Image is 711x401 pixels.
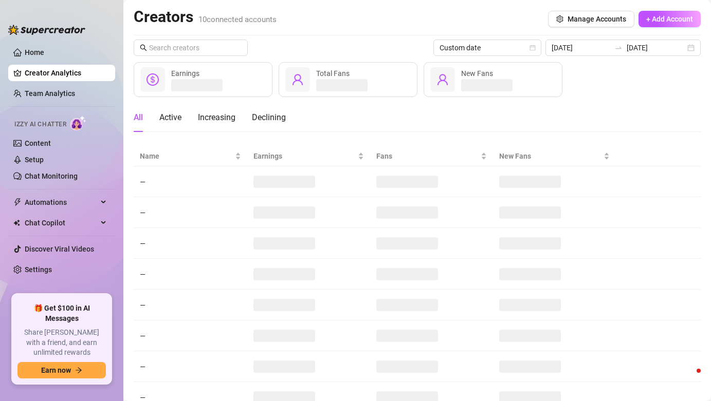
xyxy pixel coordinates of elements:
[134,320,247,351] td: —
[25,172,78,180] a: Chat Monitoring
[134,197,247,228] td: —
[134,290,247,320] td: —
[134,166,247,197] td: —
[198,15,277,24] span: 10 connected accounts
[436,73,449,86] span: user
[134,259,247,290] td: —
[316,69,350,78] span: Total Fans
[13,198,22,206] span: thunderbolt
[75,367,82,374] span: arrow-right
[291,73,304,86] span: user
[499,150,601,162] span: New Fans
[140,44,147,51] span: search
[25,265,52,274] a: Settings
[461,69,493,78] span: New Fans
[17,328,106,358] span: Share [PERSON_NAME] with a friend, and earn unlimited rewards
[252,111,286,124] div: Declining
[14,120,66,129] span: Izzy AI Chatter
[676,366,701,391] iframe: Intercom live chat
[646,15,693,23] span: + Add Account
[13,219,20,226] img: Chat Copilot
[376,150,479,162] span: Fans
[70,116,86,130] img: AI Chatter
[493,146,616,166] th: New Fans
[25,89,75,98] a: Team Analytics
[140,150,233,162] span: Name
[147,73,159,86] span: dollar-circle
[134,111,143,124] div: All
[639,11,701,27] button: + Add Account
[134,146,247,166] th: Name
[568,15,626,23] span: Manage Accounts
[25,156,44,164] a: Setup
[614,44,623,52] span: to
[134,7,277,27] h2: Creators
[17,362,106,378] button: Earn nowarrow-right
[159,111,181,124] div: Active
[25,48,44,56] a: Home
[253,150,356,162] span: Earnings
[134,228,247,259] td: —
[247,146,370,166] th: Earnings
[440,40,535,55] span: Custom date
[25,194,98,211] span: Automations
[198,111,235,124] div: Increasing
[134,351,247,382] td: —
[41,366,71,374] span: Earn now
[627,42,685,53] input: End date
[17,303,106,323] span: 🎁 Get $100 in AI Messages
[370,146,493,166] th: Fans
[171,69,199,78] span: Earnings
[548,11,634,27] button: Manage Accounts
[8,25,85,35] img: logo-BBDzfeDw.svg
[25,245,94,253] a: Discover Viral Videos
[149,42,233,53] input: Search creators
[25,139,51,147] a: Content
[530,45,536,51] span: calendar
[556,15,563,23] span: setting
[25,65,107,81] a: Creator Analytics
[614,44,623,52] span: swap-right
[552,42,610,53] input: Start date
[25,215,98,231] span: Chat Copilot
